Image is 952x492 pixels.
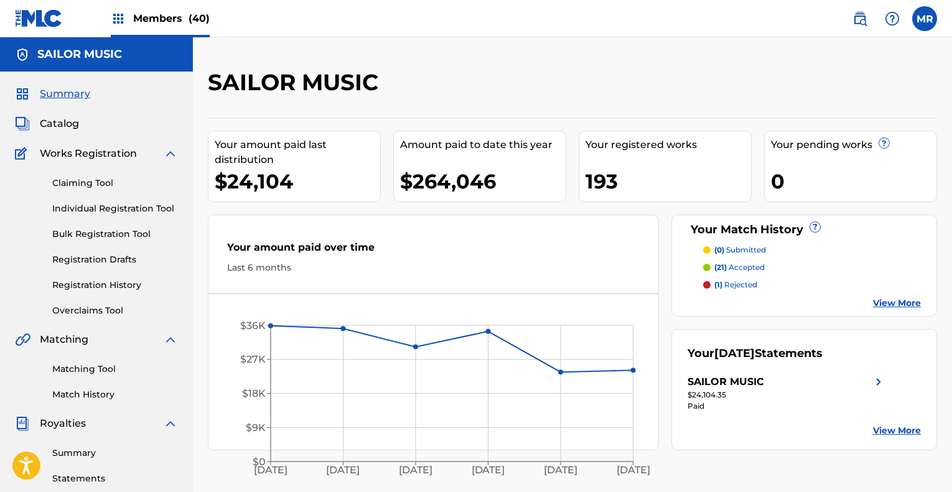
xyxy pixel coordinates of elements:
tspan: [DATE] [472,465,505,476]
span: ? [879,138,889,148]
div: Your registered works [586,137,751,152]
div: Paid [688,401,886,412]
tspan: $27K [240,353,266,365]
a: View More [873,297,921,310]
tspan: $0 [253,456,266,468]
tspan: [DATE] [254,465,287,476]
a: Claiming Tool [52,177,178,190]
a: Registration Drafts [52,253,178,266]
a: Individual Registration Tool [52,202,178,215]
tspan: [DATE] [617,465,650,476]
a: Statements [52,472,178,485]
a: Public Search [847,6,872,31]
a: Summary [52,447,178,460]
a: Matching Tool [52,363,178,376]
h2: SAILOR MUSIC [208,68,385,96]
a: CatalogCatalog [15,116,79,131]
a: Match History [52,388,178,401]
img: MLC Logo [15,9,63,27]
div: Your amount paid last distribution [215,137,380,167]
div: SAILOR MUSIC [688,374,764,389]
a: (1) rejected [703,279,921,290]
img: Top Rightsholders [111,11,126,26]
span: Summary [40,86,90,101]
span: Members [133,11,210,26]
a: Bulk Registration Tool [52,228,178,241]
span: Catalog [40,116,79,131]
img: Matching [15,332,30,347]
tspan: [DATE] [544,465,577,476]
a: View More [873,424,921,437]
div: User Menu [912,6,937,31]
img: Royalties [15,416,30,431]
img: help [885,11,900,26]
div: 0 [771,167,936,195]
tspan: [DATE] [327,465,360,476]
span: ? [810,222,820,232]
div: Help [880,6,905,31]
p: rejected [714,279,757,290]
tspan: $36K [240,320,266,332]
span: (1) [714,280,722,289]
a: Registration History [52,279,178,292]
img: Catalog [15,116,30,131]
span: Works Registration [40,146,137,161]
img: expand [163,146,178,161]
div: Your Match History [688,221,921,238]
a: SummarySummary [15,86,90,101]
p: submitted [714,244,766,256]
div: $24,104 [215,167,380,195]
div: Your Statements [688,345,823,362]
iframe: Resource Center [917,313,952,413]
img: Works Registration [15,146,31,161]
a: (0) submitted [703,244,921,256]
a: Overclaims Tool [52,304,178,317]
div: $264,046 [400,167,566,195]
tspan: [DATE] [399,465,432,476]
a: SAILOR MUSICright chevron icon$24,104.35Paid [688,374,886,412]
p: accepted [714,262,765,273]
div: Your pending works [771,137,936,152]
img: expand [163,416,178,431]
span: (40) [189,12,210,24]
img: expand [163,332,178,347]
div: Last 6 months [227,261,640,274]
img: Summary [15,86,30,101]
span: (21) [714,262,727,272]
tspan: $18K [242,388,266,399]
div: $24,104.35 [688,389,886,401]
span: Matching [40,332,88,347]
span: Royalties [40,416,86,431]
span: (0) [714,245,724,254]
span: [DATE] [714,346,755,360]
div: 193 [586,167,751,195]
img: Accounts [15,47,30,62]
img: right chevron icon [871,374,886,389]
div: Your amount paid over time [227,240,640,261]
h5: SAILOR MUSIC [37,47,122,62]
a: (21) accepted [703,262,921,273]
tspan: $9K [246,422,266,434]
img: search [852,11,867,26]
div: Amount paid to date this year [400,137,566,152]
